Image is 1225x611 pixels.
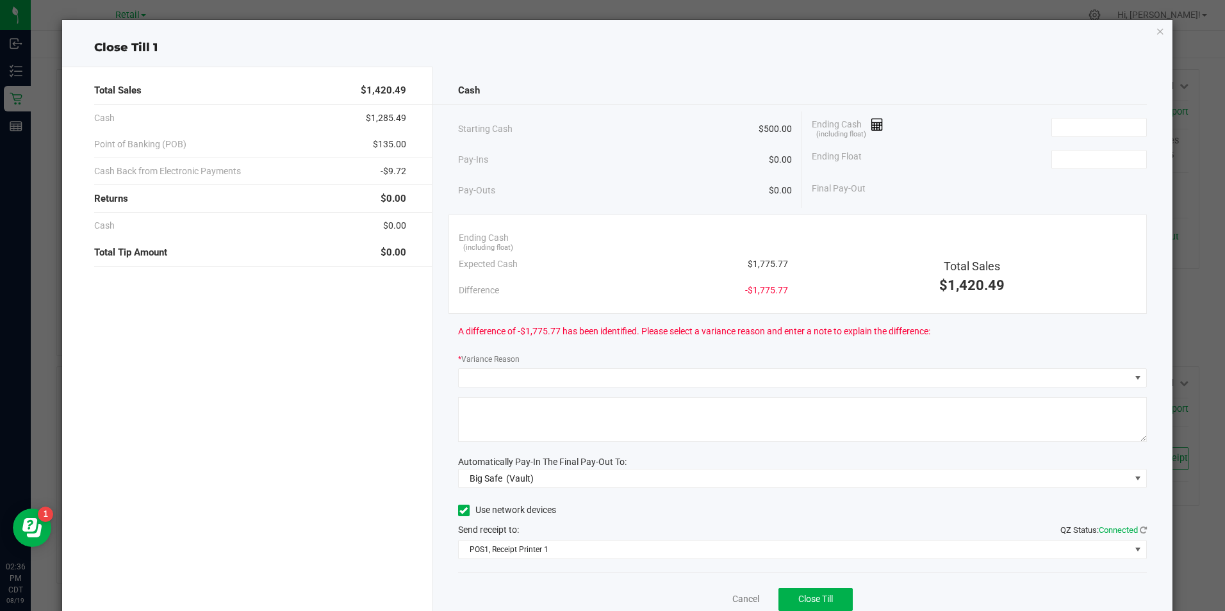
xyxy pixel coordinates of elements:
[778,588,853,611] button: Close Till
[62,39,1172,56] div: Close Till 1
[458,525,519,535] span: Send receipt to:
[383,219,406,232] span: $0.00
[13,509,51,547] iframe: Resource center
[373,138,406,151] span: $135.00
[816,129,866,140] span: (including float)
[458,184,495,197] span: Pay-Outs
[458,354,520,365] label: Variance Reason
[94,165,241,178] span: Cash Back from Electronic Payments
[732,592,759,606] a: Cancel
[94,111,115,125] span: Cash
[94,83,142,98] span: Total Sales
[458,153,488,167] span: Pay-Ins
[798,594,833,604] span: Close Till
[458,503,556,517] label: Use network devices
[459,284,499,297] span: Difference
[1099,525,1138,535] span: Connected
[944,259,1000,273] span: Total Sales
[812,150,862,169] span: Ending Float
[381,191,406,206] span: $0.00
[748,257,788,271] span: $1,775.77
[459,231,509,245] span: Ending Cash
[812,118,884,137] span: Ending Cash
[94,245,167,260] span: Total Tip Amount
[459,257,518,271] span: Expected Cash
[38,507,53,522] iframe: Resource center unread badge
[463,243,513,254] span: (including float)
[1060,525,1147,535] span: QZ Status:
[94,185,406,213] div: Returns
[458,325,930,338] span: A difference of -$1,775.77 has been identified. Please select a variance reason and enter a note ...
[939,277,1005,293] span: $1,420.49
[361,83,406,98] span: $1,420.49
[759,122,792,136] span: $500.00
[506,473,534,484] span: (Vault)
[769,184,792,197] span: $0.00
[458,83,480,98] span: Cash
[458,122,513,136] span: Starting Cash
[94,138,186,151] span: Point of Banking (POB)
[459,541,1130,558] span: POS1, Receipt Printer 1
[94,219,115,232] span: Cash
[381,165,406,178] span: -$9.72
[769,153,792,167] span: $0.00
[745,284,788,297] span: -$1,775.77
[381,245,406,260] span: $0.00
[470,473,502,484] span: Big Safe
[812,182,866,195] span: Final Pay-Out
[366,111,406,125] span: $1,285.49
[458,457,627,467] span: Automatically Pay-In The Final Pay-Out To:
